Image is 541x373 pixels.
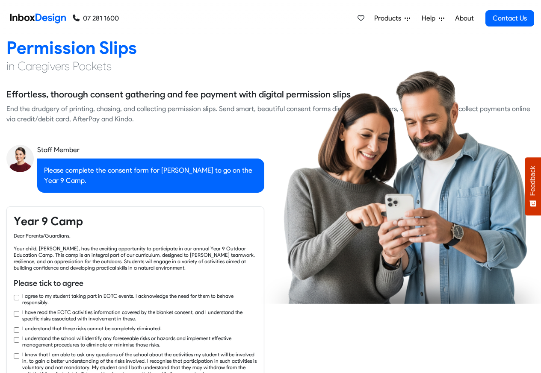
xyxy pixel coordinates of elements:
label: I agree to my student taking part in EOTC events. I acknowledge the need for them to behave respo... [22,293,257,305]
img: staff_avatar.png [6,145,34,172]
h4: Year 9 Camp [14,214,257,229]
label: I understand that these risks cannot be completely eliminated. [22,325,162,332]
label: I understand the school will identify any foreseeable risks or hazards and implement effective ma... [22,335,257,348]
a: About [452,10,476,27]
h2: Permission Slips [6,37,535,59]
span: Help [422,13,439,23]
div: End the drudgery of printing, chasing, and collecting permission slips. Send smart, beautiful con... [6,104,535,124]
h6: Please tick to agree [14,278,257,289]
a: 07 281 1600 [73,13,119,23]
span: Feedback [529,166,537,196]
a: Contact Us [485,10,534,26]
label: I have read the EOTC activities information covered by the blanket consent, and I understand the ... [22,309,257,322]
h5: Effortless, thorough consent gathering and fee payment with digital permission slips [6,88,351,101]
a: Products [371,10,414,27]
span: Products [374,13,405,23]
div: Staff Member [37,145,264,155]
h4: in Caregivers Pockets [6,59,535,74]
div: Please complete the consent form for [PERSON_NAME] to go on the Year 9 Camp. [37,159,264,193]
div: Dear Parents/Guardians, Your child, [PERSON_NAME], has the exciting opportunity to participate in... [14,233,257,271]
button: Feedback - Show survey [525,157,541,215]
a: Help [418,10,448,27]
